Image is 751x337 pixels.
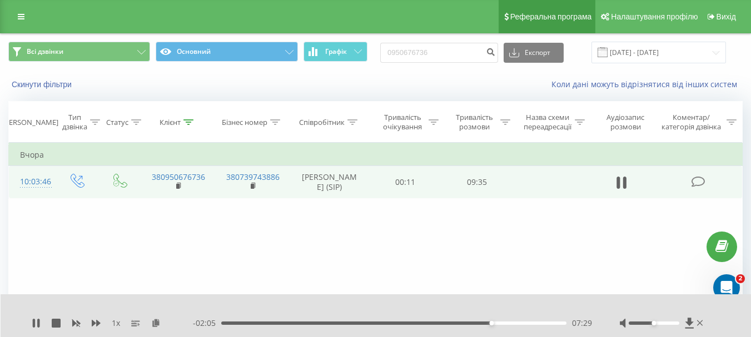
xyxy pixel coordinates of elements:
[510,12,592,21] span: Реферальна програма
[152,172,205,182] a: 380950676736
[106,118,128,127] div: Статус
[8,42,150,62] button: Всі дзвінки
[8,79,77,89] button: Скинути фільтри
[112,318,120,329] span: 1 x
[304,42,367,62] button: Графік
[380,113,426,132] div: Тривалість очікування
[598,113,654,132] div: Аудіозапис розмови
[651,321,656,325] div: Accessibility label
[370,166,441,198] td: 00:11
[325,48,347,56] span: Графік
[717,12,736,21] span: Вихід
[9,144,743,166] td: Вчора
[299,118,345,127] div: Співробітник
[736,274,745,283] span: 2
[504,43,564,63] button: Експорт
[611,12,698,21] span: Налаштування профілю
[451,113,498,132] div: Тривалість розмови
[222,118,267,127] div: Бізнес номер
[20,171,43,193] div: 10:03:46
[659,113,724,132] div: Коментар/категорія дзвінка
[489,321,494,325] div: Accessibility label
[441,166,513,198] td: 09:35
[551,79,743,89] a: Коли дані можуть відрізнятися вiд інших систем
[27,47,63,56] span: Всі дзвінки
[2,118,58,127] div: [PERSON_NAME]
[713,274,740,301] iframe: Intercom live chat
[160,118,181,127] div: Клієнт
[193,318,221,329] span: - 02:05
[226,172,280,182] a: 380739743886
[380,43,498,63] input: Пошук за номером
[62,113,87,132] div: Тип дзвінка
[290,166,370,198] td: [PERSON_NAME] (SIP)
[156,42,297,62] button: Основний
[572,318,592,329] span: 07:29
[523,113,572,132] div: Назва схеми переадресації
